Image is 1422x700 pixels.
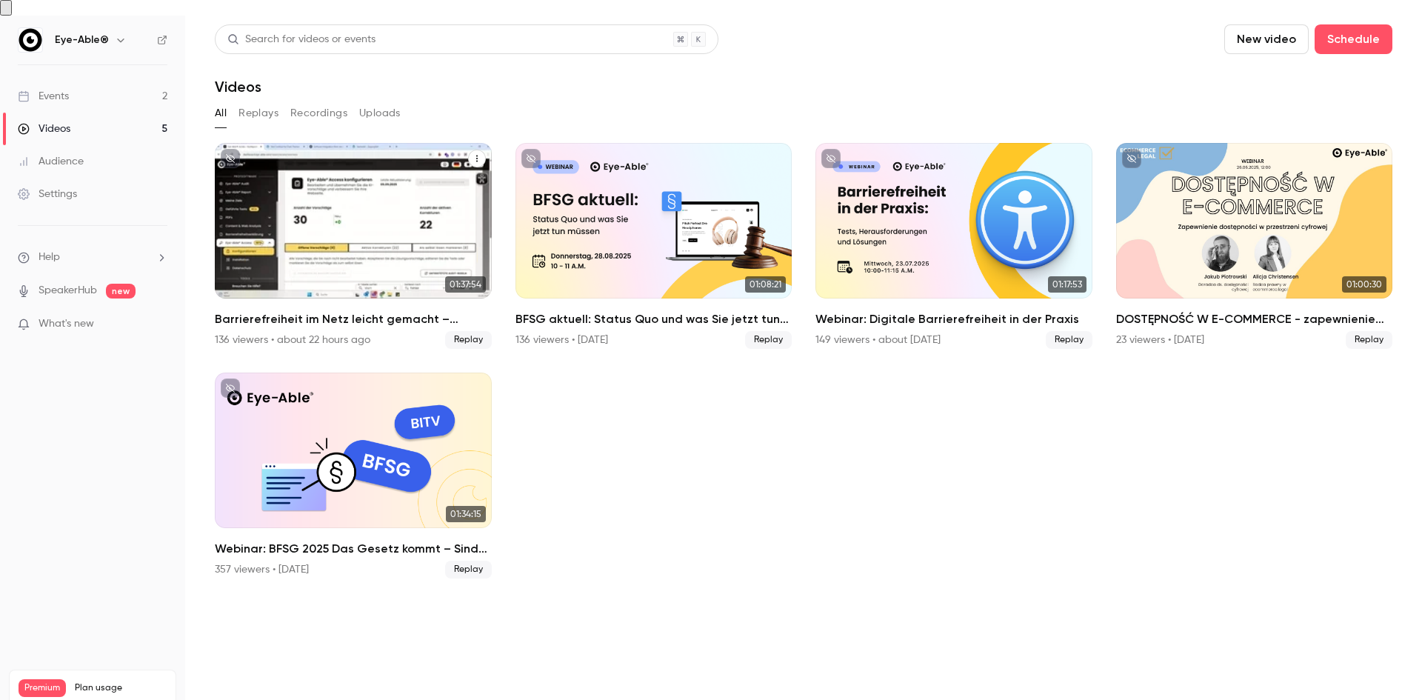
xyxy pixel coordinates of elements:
[215,562,309,577] div: 357 viewers • [DATE]
[515,143,792,349] li: BFSG aktuell: Status Quo und was Sie jetzt tun müssen
[1346,331,1392,349] span: Replay
[1122,149,1141,168] button: unpublished
[215,101,227,125] button: All
[19,679,66,697] span: Premium
[215,143,492,349] li: Barrierefreiheit im Netz leicht gemacht – Vorteile für Non-Profits
[515,143,792,349] a: 01:08:21BFSG aktuell: Status Quo und was Sie jetzt tun müssen136 viewers • [DATE]Replay
[55,33,109,47] h6: Eye-Able®
[290,101,347,125] button: Recordings
[815,310,1092,328] h2: Webinar: Digitale Barrierefreiheit in der Praxis
[18,250,167,265] li: help-dropdown-opener
[821,149,841,168] button: unpublished
[215,143,1392,579] ul: Videos
[815,143,1092,349] a: 01:17:53Webinar: Digitale Barrierefreiheit in der Praxis149 viewers • about [DATE]Replay
[1116,310,1393,328] h2: DOSTĘPNOŚĆ W E-COMMERCE - zapewnienie dostępności w przestrzeni cyfrowej
[445,561,492,579] span: Replay
[1116,143,1393,349] a: 01:00:30DOSTĘPNOŚĆ W E-COMMERCE - zapewnienie dostępności w przestrzeni cyfrowej23 viewers • [DAT...
[75,682,167,694] span: Plan usage
[39,250,60,265] span: Help
[1224,24,1309,54] button: New video
[445,331,492,349] span: Replay
[215,78,261,96] h1: Videos
[1342,276,1386,293] span: 01:00:30
[446,506,486,522] span: 01:34:15
[1116,333,1204,347] div: 23 viewers • [DATE]
[215,143,492,349] a: 01:37:54Barrierefreiheit im Netz leicht gemacht – Vorteile für Non-Profits136 viewers • about 22 ...
[106,284,136,299] span: new
[521,149,541,168] button: unpublished
[18,187,77,201] div: Settings
[815,333,941,347] div: 149 viewers • about [DATE]
[745,276,786,293] span: 01:08:21
[1048,276,1086,293] span: 01:17:53
[227,32,375,47] div: Search for videos or events
[215,373,492,579] a: 01:34:15Webinar: BFSG 2025 Das Gesetz kommt – Sind Sie bereit?357 viewers • [DATE]Replay
[445,276,486,293] span: 01:37:54
[19,28,42,52] img: Eye-Able®
[1315,24,1392,54] button: Schedule
[215,540,492,558] h2: Webinar: BFSG 2025 Das Gesetz kommt – Sind Sie bereit?
[815,143,1092,349] li: Webinar: Digitale Barrierefreiheit in der Praxis
[18,154,84,169] div: Audience
[221,379,240,398] button: unpublished
[215,333,370,347] div: 136 viewers • about 22 hours ago
[1046,331,1092,349] span: Replay
[221,149,240,168] button: unpublished
[18,121,70,136] div: Videos
[515,310,792,328] h2: BFSG aktuell: Status Quo und was Sie jetzt tun müssen
[215,373,492,579] li: Webinar: BFSG 2025 Das Gesetz kommt – Sind Sie bereit?
[39,283,97,299] a: SpeakerHub
[18,89,69,104] div: Events
[215,310,492,328] h2: Barrierefreiheit im Netz leicht gemacht – Vorteile für Non-Profits
[1116,143,1393,349] li: DOSTĘPNOŚĆ W E-COMMERCE - zapewnienie dostępności w przestrzeni cyfrowej
[359,101,401,125] button: Uploads
[39,316,94,332] span: What's new
[745,331,792,349] span: Replay
[515,333,608,347] div: 136 viewers • [DATE]
[150,318,167,331] iframe: Noticeable Trigger
[238,101,278,125] button: Replays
